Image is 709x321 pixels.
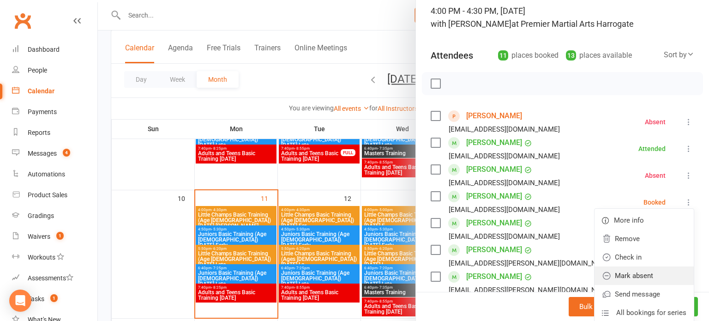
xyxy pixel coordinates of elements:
[595,266,694,285] a: Mark absent
[28,150,57,157] div: Messages
[466,242,522,257] a: [PERSON_NAME]
[12,164,97,185] a: Automations
[466,216,522,230] a: [PERSON_NAME]
[595,248,694,266] a: Check in
[449,204,560,216] div: [EMAIL_ADDRESS][DOMAIN_NAME]
[28,108,57,115] div: Payments
[449,257,613,269] div: [EMAIL_ADDRESS][PERSON_NAME][DOMAIN_NAME]
[595,230,694,248] a: Remove
[449,284,613,296] div: [EMAIL_ADDRESS][PERSON_NAME][DOMAIN_NAME]
[28,67,47,74] div: People
[466,189,522,204] a: [PERSON_NAME]
[12,268,97,289] a: Assessments
[466,269,522,284] a: [PERSON_NAME]
[9,290,31,312] div: Open Intercom Messenger
[614,215,644,226] span: More info
[12,39,97,60] a: Dashboard
[595,211,694,230] a: More info
[511,19,634,29] span: at Premier Martial Arts Harrogate
[645,119,666,125] div: Absent
[11,9,34,32] a: Clubworx
[431,5,694,30] div: 4:00 PM - 4:30 PM, [DATE]
[28,46,60,53] div: Dashboard
[63,149,70,157] span: 4
[12,289,97,309] a: Tasks 1
[28,295,44,303] div: Tasks
[449,177,560,189] div: [EMAIL_ADDRESS][DOMAIN_NAME]
[12,143,97,164] a: Messages 4
[28,274,73,282] div: Assessments
[50,294,58,302] span: 1
[12,206,97,226] a: Gradings
[449,123,560,135] div: [EMAIL_ADDRESS][DOMAIN_NAME]
[616,307,686,318] span: All bookings for series
[28,254,55,261] div: Workouts
[449,150,560,162] div: [EMAIL_ADDRESS][DOMAIN_NAME]
[12,226,97,247] a: Waivers 1
[466,109,522,123] a: [PERSON_NAME]
[431,49,473,62] div: Attendees
[12,247,97,268] a: Workouts
[12,122,97,143] a: Reports
[28,170,65,178] div: Automations
[466,135,522,150] a: [PERSON_NAME]
[595,285,694,303] a: Send message
[569,297,649,316] button: Bulk add attendees
[56,232,64,240] span: 1
[12,81,97,102] a: Calendar
[12,60,97,81] a: People
[12,185,97,206] a: Product Sales
[28,129,50,136] div: Reports
[431,19,511,29] span: with [PERSON_NAME]
[664,49,694,61] div: Sort by
[28,212,54,219] div: Gradings
[449,230,560,242] div: [EMAIL_ADDRESS][DOMAIN_NAME]
[643,199,666,206] div: Booked
[12,102,97,122] a: Payments
[28,233,50,240] div: Waivers
[498,50,508,61] div: 11
[645,172,666,179] div: Absent
[638,145,666,152] div: Attended
[566,49,632,62] div: places available
[566,50,576,61] div: 13
[28,191,67,199] div: Product Sales
[498,49,559,62] div: places booked
[28,87,54,95] div: Calendar
[466,162,522,177] a: [PERSON_NAME]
